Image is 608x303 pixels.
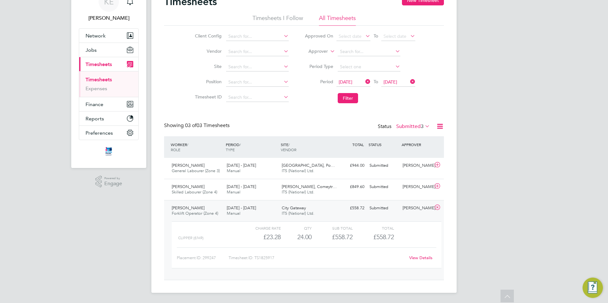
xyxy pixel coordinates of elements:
div: STATUS [367,139,400,150]
span: [PERSON_NAME] [172,163,204,168]
span: / [288,142,290,147]
div: Submitted [367,182,400,192]
span: Select date [383,33,406,39]
span: [DATE] [383,79,397,85]
div: QTY [281,224,312,232]
input: Search for... [226,63,289,71]
a: Go to home page [79,146,139,157]
input: Search for... [226,32,289,41]
span: TYPE [226,147,235,152]
span: £558.72 [373,233,394,241]
div: Timesheets [79,71,138,97]
div: 24.00 [281,232,312,242]
div: APPROVER [400,139,433,150]
div: Showing [164,122,231,129]
button: Timesheets [79,57,138,71]
span: ROLE [171,147,180,152]
span: Clipper (£/HR) [178,236,204,240]
label: Approved On [305,33,333,39]
span: Manual [227,189,240,195]
button: Filter [338,93,358,103]
span: [DATE] - [DATE] [227,163,256,168]
span: / [239,142,241,147]
div: Submitted [367,160,400,171]
a: Expenses [86,85,107,91]
li: All Timesheets [319,14,356,26]
span: [PERSON_NAME] [172,184,204,189]
span: To [372,77,380,86]
span: Timesheets [86,61,112,67]
button: Engage Resource Center [583,278,603,298]
div: Status [378,122,431,131]
input: Search for... [226,78,289,87]
button: Network [79,29,138,43]
span: ITS (National) Ltd. [282,211,314,216]
label: Period Type [305,64,333,69]
span: Jobs [86,47,97,53]
span: Engage [104,181,122,186]
span: ITS (National) Ltd. [282,189,314,195]
div: Charge rate [240,224,281,232]
span: General Labourer (Zone 3) [172,168,220,173]
span: 03 Timesheets [185,122,230,129]
span: Preferences [86,130,113,136]
label: Position [193,79,222,84]
label: Client Config [193,33,222,39]
span: VENDOR [281,147,296,152]
span: 03 of [185,122,197,129]
label: Approver [299,48,328,55]
div: [PERSON_NAME] [400,203,433,213]
span: Manual [227,168,240,173]
img: itsconstruction-logo-retina.png [104,146,113,157]
span: Manual [227,211,240,216]
span: [PERSON_NAME], Comeytr… [282,184,337,189]
input: Select one [338,63,400,71]
span: Forklift Operator (Zone 4) [172,211,218,216]
a: Powered byEngage [95,176,122,188]
span: [DATE] [339,79,352,85]
span: [DATE] - [DATE] [227,205,256,211]
span: 3 [421,123,424,130]
span: [PERSON_NAME] [172,205,204,211]
button: Finance [79,97,138,111]
input: Search for... [338,47,400,56]
div: £558.72 [334,203,367,213]
div: £23.28 [240,232,281,242]
label: Vendor [193,48,222,54]
span: [DATE] - [DATE] [227,184,256,189]
div: Submitted [367,203,400,213]
div: PERIOD [224,139,279,155]
div: £849.60 [334,182,367,192]
label: Site [193,64,222,69]
li: Timesheets I Follow [252,14,303,26]
a: Timesheets [86,77,112,83]
button: Jobs [79,43,138,57]
div: [PERSON_NAME] [400,160,433,171]
div: Placement ID: 299247 [177,253,229,263]
input: Search for... [226,93,289,102]
div: £558.72 [312,232,353,242]
div: [PERSON_NAME] [400,182,433,192]
span: TOTAL [352,142,364,147]
span: Finance [86,101,103,107]
span: Select date [339,33,362,39]
label: Timesheet ID [193,94,222,100]
a: View Details [409,255,432,260]
div: Total [353,224,394,232]
label: Submitted [396,123,430,130]
div: £944.00 [334,160,367,171]
span: [GEOGRAPHIC_DATA], Po… [282,163,335,168]
div: Timesheet ID: TS1825917 [229,253,405,263]
div: WORKER [169,139,224,155]
span: Reports [86,116,104,122]
button: Reports [79,111,138,125]
span: To [372,32,380,40]
span: Network [86,33,106,39]
span: Skilled Labourer (Zone 4) [172,189,217,195]
span: City Gateway [282,205,306,211]
input: Search for... [226,47,289,56]
span: ITS (National) Ltd. [282,168,314,173]
div: Sub Total [312,224,353,232]
div: SITE [279,139,334,155]
span: / [187,142,188,147]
